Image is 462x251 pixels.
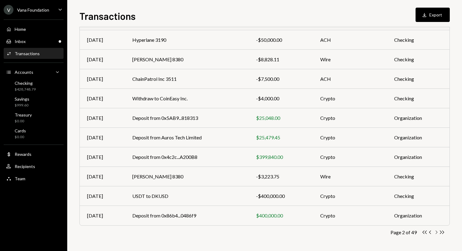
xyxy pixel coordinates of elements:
div: Savings [15,96,29,102]
div: -$7,500.00 [256,75,306,83]
div: $25,479.45 [256,134,306,141]
td: Deposit from 0x86b4...0486f9 [125,206,249,225]
div: Checking [15,81,36,86]
div: [DATE] [87,95,118,102]
div: Recipients [15,164,35,169]
div: $999.60 [15,103,29,108]
div: [DATE] [87,153,118,161]
div: [DATE] [87,75,118,83]
div: Inbox [15,39,26,44]
td: ACH [313,30,387,50]
div: [DATE] [87,114,118,122]
a: Transactions [4,48,64,59]
td: USDT to DKUSD [125,186,249,206]
td: Crypto [313,186,387,206]
div: [DATE] [87,192,118,200]
td: Checking [387,186,449,206]
div: [DATE] [87,212,118,219]
div: $399,840.00 [256,153,306,161]
button: Export [416,8,450,22]
div: $0.00 [15,134,26,140]
td: Crypto [313,147,387,167]
a: Savings$999.60 [4,95,64,109]
div: Treasury [15,112,32,117]
div: $25,048.00 [256,114,306,122]
td: [PERSON_NAME] 8380 [125,50,249,69]
td: Organization [387,147,449,167]
a: Treasury$0.00 [4,110,64,125]
td: Checking [387,89,449,108]
td: Deposit from Auros Tech Limited [125,128,249,147]
td: Hyperlane 3190 [125,30,249,50]
div: Home [15,27,26,32]
div: [DATE] [87,56,118,63]
a: Rewards [4,149,64,160]
td: Deposit from 0x4c2c...A200B8 [125,147,249,167]
td: Checking [387,50,449,69]
h1: Transactions [79,10,136,22]
td: Crypto [313,108,387,128]
td: Organization [387,206,449,225]
div: Transactions [15,51,40,56]
a: Cards$0.00 [4,126,64,141]
a: Home [4,23,64,34]
td: [PERSON_NAME] 8380 [125,167,249,186]
td: Crypto [313,206,387,225]
div: -$400,000.00 [256,192,306,200]
td: Checking [387,30,449,50]
td: Organization [387,128,449,147]
a: Team [4,173,64,184]
div: [DATE] [87,173,118,180]
td: Organization [387,108,449,128]
div: $428,748.79 [15,87,36,92]
div: -$8,828.11 [256,56,306,63]
td: Crypto [313,128,387,147]
td: Wire [313,167,387,186]
a: Recipients [4,161,64,172]
div: Accounts [15,70,33,75]
div: Cards [15,128,26,133]
td: Checking [387,69,449,89]
a: Inbox [4,36,64,47]
a: Accounts [4,66,64,77]
div: Rewards [15,152,31,157]
td: ChainPatrol Inc 3511 [125,69,249,89]
div: Page 2 of 49 [391,229,417,235]
td: Checking [387,167,449,186]
div: [DATE] [87,36,118,44]
div: $0.00 [15,119,32,124]
td: Withdraw to CoinEasy Inc. [125,89,249,108]
div: $400,000.00 [256,212,306,219]
td: Crypto [313,89,387,108]
td: Deposit from 0x5AB9...818313 [125,108,249,128]
a: Checking$428,748.79 [4,79,64,93]
div: V [4,5,13,15]
div: -$50,000.00 [256,36,306,44]
div: Team [15,176,25,181]
td: Wire [313,50,387,69]
div: [DATE] [87,134,118,141]
td: ACH [313,69,387,89]
div: -$3,223.75 [256,173,306,180]
div: Vana Foundation [17,7,49,13]
div: -$4,000.00 [256,95,306,102]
